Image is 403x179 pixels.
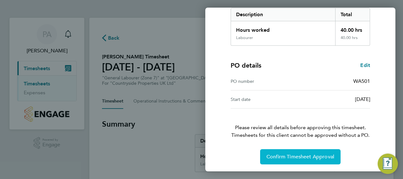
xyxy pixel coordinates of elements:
div: Description [231,8,335,21]
p: Please review all details before approving this timesheet. [223,109,378,139]
div: 40.00 hrs [335,35,370,45]
div: Summary of 04 - 10 Aug 2025 [231,8,370,46]
div: Labourer [236,35,253,40]
div: Hours worked [231,21,335,35]
a: Edit [360,62,370,69]
h4: PO details [231,61,261,70]
span: WA501 [353,78,370,84]
span: Timesheets for this client cannot be approved without a PO. [223,131,378,139]
span: Edit [360,62,370,68]
div: Start date [231,96,300,103]
div: [DATE] [300,96,370,103]
button: Engage Resource Center [378,154,398,174]
div: 40.00 hrs [335,21,370,35]
div: PO number [231,77,300,85]
span: Confirm Timesheet Approval [266,154,334,160]
button: Confirm Timesheet Approval [260,149,341,164]
div: Total [335,8,370,21]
